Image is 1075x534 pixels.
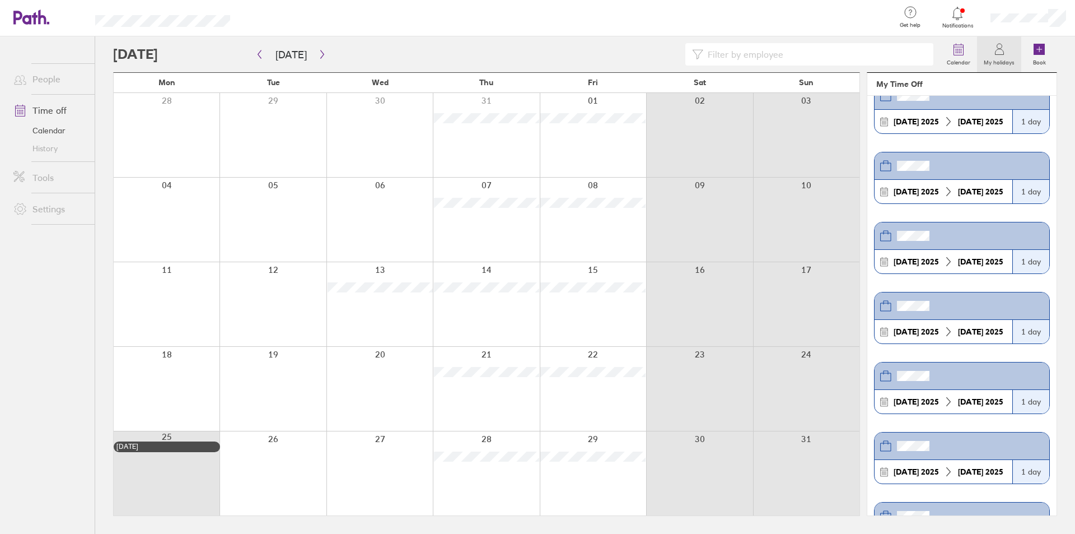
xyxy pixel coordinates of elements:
[958,117,983,127] strong: [DATE]
[4,140,95,157] a: History
[954,257,1008,266] div: 2025
[703,44,927,65] input: Filter by employee
[874,222,1050,274] a: [DATE] 2025[DATE] 20251 day
[1012,460,1049,484] div: 1 day
[267,45,316,64] button: [DATE]
[1012,110,1049,133] div: 1 day
[940,36,977,72] a: Calendar
[4,166,95,189] a: Tools
[894,117,919,127] strong: [DATE]
[1021,36,1057,72] a: Book
[958,187,983,197] strong: [DATE]
[940,6,976,29] a: Notifications
[894,467,919,477] strong: [DATE]
[4,122,95,140] a: Calendar
[940,56,977,66] label: Calendar
[874,82,1050,134] a: [DATE] 2025[DATE] 20251 day
[892,22,928,29] span: Get help
[1012,180,1049,203] div: 1 day
[889,257,943,266] div: 2025
[889,327,943,336] div: 2025
[954,187,1008,196] div: 2025
[958,257,983,267] strong: [DATE]
[116,443,217,451] div: [DATE]
[954,397,1008,406] div: 2025
[894,257,919,267] strong: [DATE]
[889,187,943,196] div: 2025
[977,56,1021,66] label: My holidays
[954,117,1008,126] div: 2025
[889,397,943,406] div: 2025
[4,99,95,122] a: Time off
[479,78,493,87] span: Thu
[874,432,1050,484] a: [DATE] 2025[DATE] 20251 day
[889,117,943,126] div: 2025
[894,327,919,337] strong: [DATE]
[867,73,1057,96] header: My Time Off
[958,397,983,407] strong: [DATE]
[372,78,389,87] span: Wed
[694,78,706,87] span: Sat
[588,78,598,87] span: Fri
[954,327,1008,336] div: 2025
[4,68,95,90] a: People
[977,36,1021,72] a: My holidays
[874,292,1050,344] a: [DATE] 2025[DATE] 20251 day
[889,467,943,476] div: 2025
[1026,56,1053,66] label: Book
[158,78,175,87] span: Mon
[958,327,983,337] strong: [DATE]
[940,22,976,29] span: Notifications
[267,78,280,87] span: Tue
[874,362,1050,414] a: [DATE] 2025[DATE] 20251 day
[894,187,919,197] strong: [DATE]
[799,78,814,87] span: Sun
[1012,320,1049,343] div: 1 day
[1012,390,1049,414] div: 1 day
[958,467,983,477] strong: [DATE]
[874,152,1050,204] a: [DATE] 2025[DATE] 20251 day
[4,198,95,220] a: Settings
[954,467,1008,476] div: 2025
[1012,250,1049,273] div: 1 day
[894,397,919,407] strong: [DATE]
